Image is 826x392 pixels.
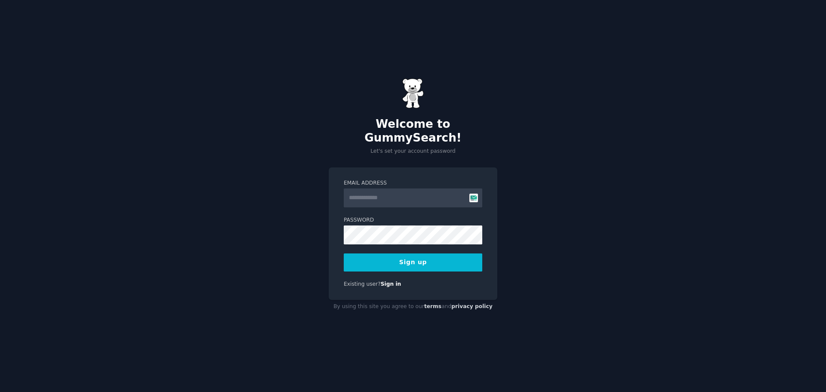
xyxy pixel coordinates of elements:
[381,281,401,287] a: Sign in
[329,117,497,145] h2: Welcome to GummySearch!
[344,281,381,287] span: Existing user?
[424,303,441,309] a: terms
[344,253,482,272] button: Sign up
[329,148,497,155] p: Let's set your account password
[344,216,482,224] label: Password
[329,300,497,314] div: By using this site you agree to our and
[402,78,424,108] img: Gummy Bear
[451,303,493,309] a: privacy policy
[344,179,482,187] label: Email Address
